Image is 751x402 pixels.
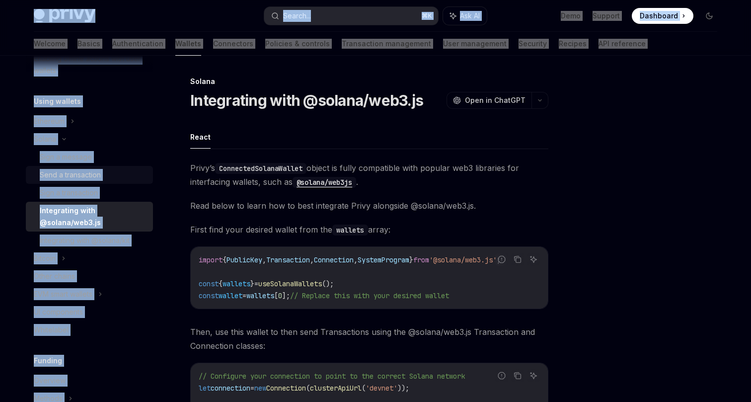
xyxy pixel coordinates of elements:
[190,199,548,213] span: Read below to learn how to best integrate Privy alongside @solana/web3.js.
[190,125,211,149] button: React
[250,279,254,288] span: }
[266,255,310,264] span: Transaction
[519,32,547,56] a: Security
[40,151,92,163] div: Sign a message
[34,375,66,387] div: Overview
[278,291,282,300] span: 0
[26,202,153,232] a: Integrating with @solana/web3.js
[211,384,250,393] span: connection
[34,270,75,282] div: Other chains
[293,177,356,187] a: @solana/web3js
[190,91,423,109] h1: Integrating with @solana/web3.js
[254,384,266,393] span: new
[34,306,83,318] div: UI components
[266,384,306,393] span: Connection
[314,255,354,264] span: Connection
[77,32,100,56] a: Basics
[322,279,334,288] span: ();
[34,115,65,127] div: Ethereum
[274,291,278,300] span: [
[34,355,62,367] h5: Funding
[213,32,253,56] a: Connectors
[282,291,290,300] span: ];
[283,10,311,22] div: Search...
[246,291,274,300] span: wallets
[223,279,250,288] span: wallets
[190,223,548,237] span: First find your desired wallet from the array:
[34,32,66,56] a: Welcome
[199,372,465,381] span: // Configure your connection to point to the correct Solana network
[640,11,678,21] span: Dashboard
[290,291,449,300] span: // Replace this with your desired wallet
[26,267,153,285] a: Other chains
[293,177,356,188] code: @solana/web3js
[26,321,153,339] a: Whitelabel
[701,8,717,24] button: Toggle dark mode
[443,32,507,56] a: User management
[310,255,314,264] span: ,
[447,92,531,109] button: Open in ChatGPT
[258,279,322,288] span: useSolanaWallets
[40,169,101,181] div: Send a transaction
[34,133,56,145] div: Solana
[306,384,310,393] span: (
[511,253,524,266] button: Copy the contents from the code block
[559,32,587,56] a: Recipes
[34,288,92,300] div: EVM smart wallets
[175,32,201,56] a: Wallets
[495,369,508,382] button: Report incorrect code
[527,253,540,266] button: Ask AI
[40,205,147,229] div: Integrating with @solana/web3.js
[26,303,153,321] a: UI components
[26,148,153,166] a: Sign a message
[632,8,693,24] a: Dashboard
[199,279,219,288] span: const
[265,32,330,56] a: Policies & controls
[460,11,480,21] span: Ask AI
[34,252,56,264] div: Bitcoin
[215,163,306,174] code: ConnectedSolanaWallet
[219,291,242,300] span: wallet
[26,166,153,184] a: Send a transaction
[34,324,69,336] div: Whitelabel
[219,279,223,288] span: {
[112,32,163,56] a: Authentication
[242,291,246,300] span: =
[190,77,548,86] div: Solana
[443,7,487,25] button: Ask AI
[354,255,358,264] span: ,
[199,384,211,393] span: let
[593,11,620,21] a: Support
[226,255,262,264] span: PublicKey
[26,232,153,249] a: Integrating with @solana/kit
[366,384,397,393] span: 'devnet'
[26,184,153,202] a: Sign a transaction
[34,95,81,107] h5: Using wallets
[358,255,409,264] span: SystemProgram
[26,372,153,390] a: Overview
[422,12,432,20] span: ⌘ K
[40,235,130,246] div: Integrating with @solana/kit
[40,187,98,199] div: Sign a transaction
[332,225,368,236] code: wallets
[409,255,413,264] span: }
[262,255,266,264] span: ,
[362,384,366,393] span: (
[223,255,226,264] span: {
[429,255,497,264] span: '@solana/web3.js'
[199,255,223,264] span: import
[190,161,548,189] span: Privy’s object is fully compatible with popular web3 libraries for interfacing wallets, such as .
[495,253,508,266] button: Report incorrect code
[511,369,524,382] button: Copy the contents from the code block
[599,32,646,56] a: API reference
[413,255,429,264] span: from
[250,384,254,393] span: =
[527,369,540,382] button: Ask AI
[254,279,258,288] span: =
[561,11,581,21] a: Demo
[342,32,431,56] a: Transaction management
[397,384,409,393] span: ));
[465,95,526,105] span: Open in ChatGPT
[310,384,362,393] span: clusterApiUrl
[264,7,438,25] button: Search...⌘K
